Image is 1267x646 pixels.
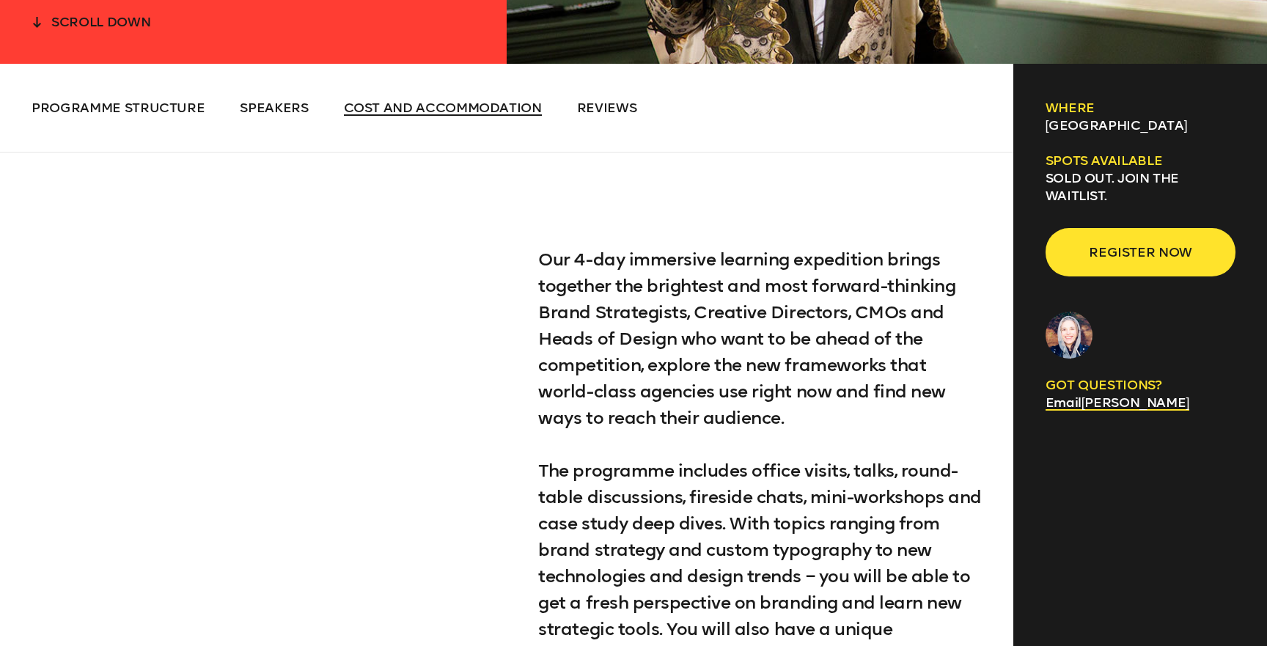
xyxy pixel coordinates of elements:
h6: Where [1046,99,1235,117]
span: Cost and Accommodation [344,100,542,116]
button: scroll down [32,10,150,31]
span: Speakers [240,100,308,116]
p: Our 4-day immersive learning expedition brings together the brightest and most forward-thinking B... [538,246,982,431]
span: Register now [1069,238,1212,266]
a: Email[PERSON_NAME] [1046,394,1189,411]
p: SOLD OUT. Join the waitlist. [1046,169,1235,205]
p: [GEOGRAPHIC_DATA] [1046,117,1235,134]
h6: Spots available [1046,152,1235,169]
p: GOT QUESTIONS? [1046,376,1235,394]
span: Programme Structure [32,100,205,116]
span: scroll down [51,14,150,30]
span: Reviews [577,100,637,116]
button: Register now [1046,228,1235,276]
